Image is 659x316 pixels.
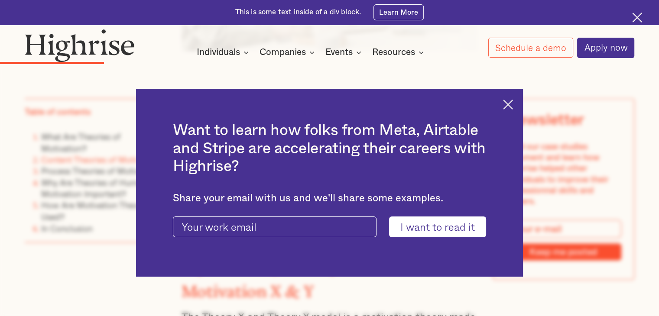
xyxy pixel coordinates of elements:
[503,100,513,110] img: Cross icon
[632,13,642,23] img: Cross icon
[260,47,317,58] div: Companies
[372,47,426,58] div: Resources
[25,29,135,62] img: Highrise logo
[197,47,240,58] div: Individuals
[197,47,251,58] div: Individuals
[372,47,415,58] div: Resources
[173,216,486,237] form: current-ascender-blog-article-modal-form
[488,38,573,58] a: Schedule a demo
[260,47,306,58] div: Companies
[173,122,486,175] h2: Want to learn how folks from Meta, Airtable and Stripe are accelerating their careers with Highrise?
[235,7,361,17] div: This is some text inside of a div block.
[173,192,486,204] div: Share your email with us and we'll share some examples.
[325,47,364,58] div: Events
[577,38,634,58] a: Apply now
[373,4,424,20] a: Learn More
[389,216,486,237] input: I want to read it
[325,47,353,58] div: Events
[173,216,377,237] input: Your work email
